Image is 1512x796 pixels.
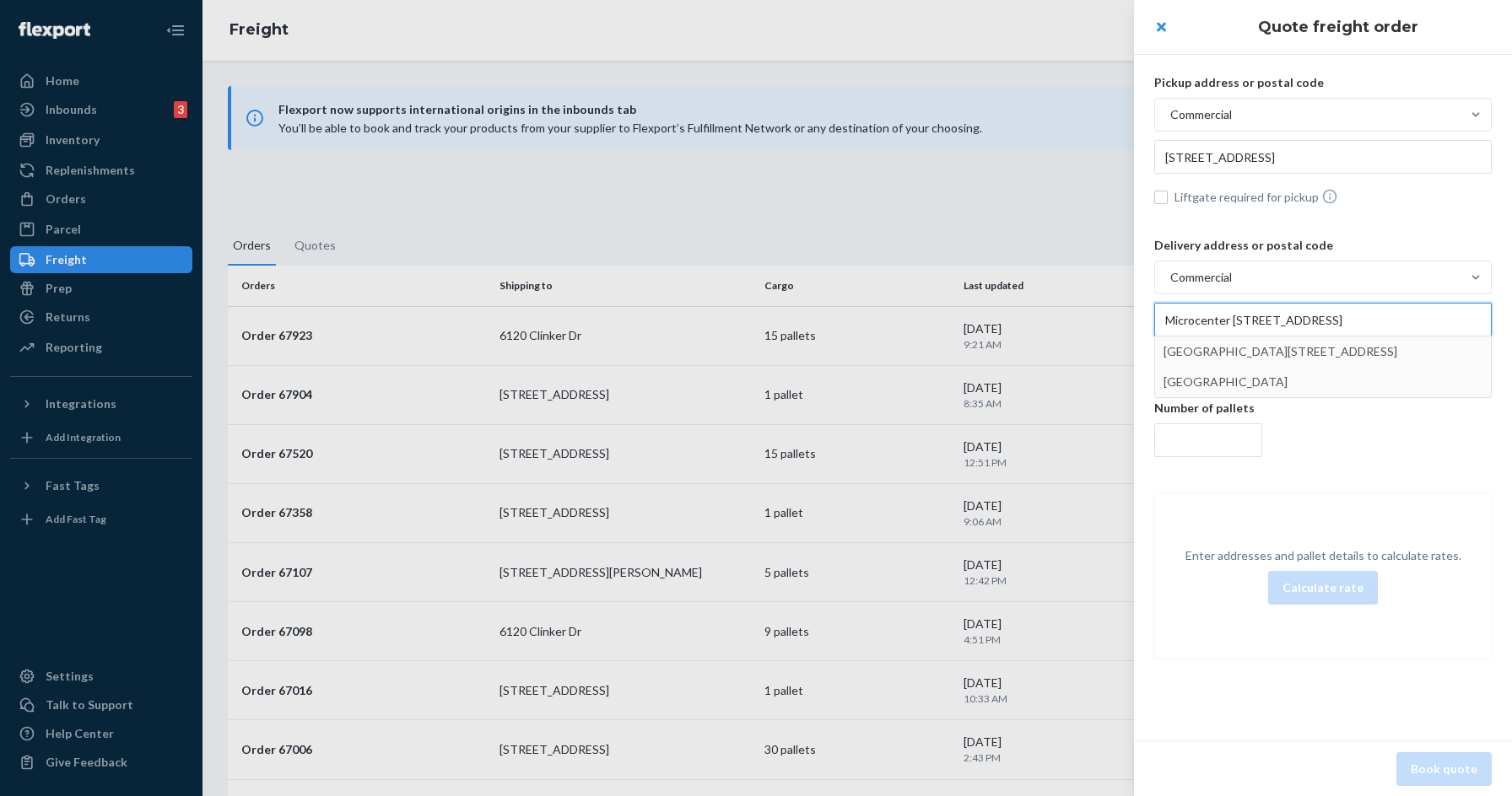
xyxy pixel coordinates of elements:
[1154,191,1168,204] input: Liftgate required for pickup
[1164,336,1482,397] div: [GEOGRAPHIC_DATA][STREET_ADDRESS][GEOGRAPHIC_DATA]
[1174,188,1492,206] span: Liftgate required for pickup
[1154,237,1492,254] p: Delivery address or postal code
[40,12,74,27] span: Chat
[1154,140,1492,174] input: U.S. Address Only
[1144,10,1178,44] button: close
[1154,303,1492,336] input: [GEOGRAPHIC_DATA][STREET_ADDRESS][GEOGRAPHIC_DATA]
[1185,16,1492,38] h1: Quote freight order
[1154,400,1492,417] p: Number of pallets
[1268,571,1378,605] button: Calculate rate
[1396,752,1492,786] button: Book quote
[1170,269,1232,286] div: Commercial
[1185,547,1461,564] p: Enter addresses and pallet details to calculate rates.
[1154,74,1492,91] p: Pickup address or postal code
[1170,106,1232,123] div: Commercial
